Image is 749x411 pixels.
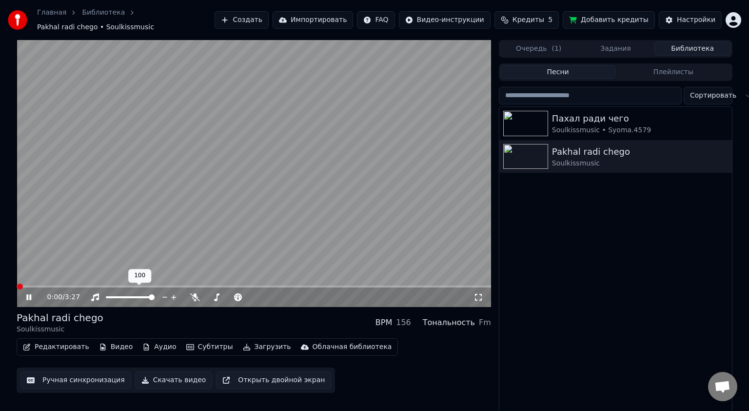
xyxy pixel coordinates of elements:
[500,41,577,56] button: Очередь
[659,11,722,29] button: Настройки
[577,41,654,56] button: Задания
[615,65,731,79] button: Плейлисты
[654,41,731,56] button: Библиотека
[215,11,268,29] button: Создать
[552,112,728,125] div: Пахал ради чего
[47,292,71,302] div: /
[423,317,475,329] div: Тональность
[512,15,544,25] span: Кредиты
[500,65,616,79] button: Песни
[548,15,552,25] span: 5
[563,11,655,29] button: Добавить кредиты
[399,11,491,29] button: Видео-инструкции
[494,11,559,29] button: Кредиты5
[95,340,137,354] button: Видео
[396,317,411,329] div: 156
[17,311,103,325] div: Pakhal radi chego
[552,145,728,159] div: Pakhal radi chego
[216,371,331,389] button: Открыть двойной экран
[182,340,237,354] button: Субтитры
[20,371,131,389] button: Ручная синхронизация
[47,292,62,302] span: 0:00
[375,317,392,329] div: BPM
[552,159,728,168] div: Soulkissmusic
[65,292,80,302] span: 3:27
[135,371,213,389] button: Скачать видео
[19,340,93,354] button: Редактировать
[138,340,180,354] button: Аудио
[552,125,728,135] div: Soulkissmusic • Syoma.4579
[357,11,394,29] button: FAQ
[37,8,215,32] nav: breadcrumb
[677,15,715,25] div: Настройки
[479,317,491,329] div: Fm
[8,10,27,30] img: youka
[239,340,295,354] button: Загрузить
[690,91,736,101] span: Сортировать
[37,8,66,18] a: Главная
[17,325,103,334] div: Soulkissmusic
[273,11,354,29] button: Импортировать
[313,342,392,352] div: Облачная библиотека
[128,269,151,283] div: 100
[37,22,154,32] span: Pakhal radi chego • Soulkissmusic
[708,372,737,401] a: Открытый чат
[552,44,561,54] span: ( 1 )
[82,8,125,18] a: Библиотека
